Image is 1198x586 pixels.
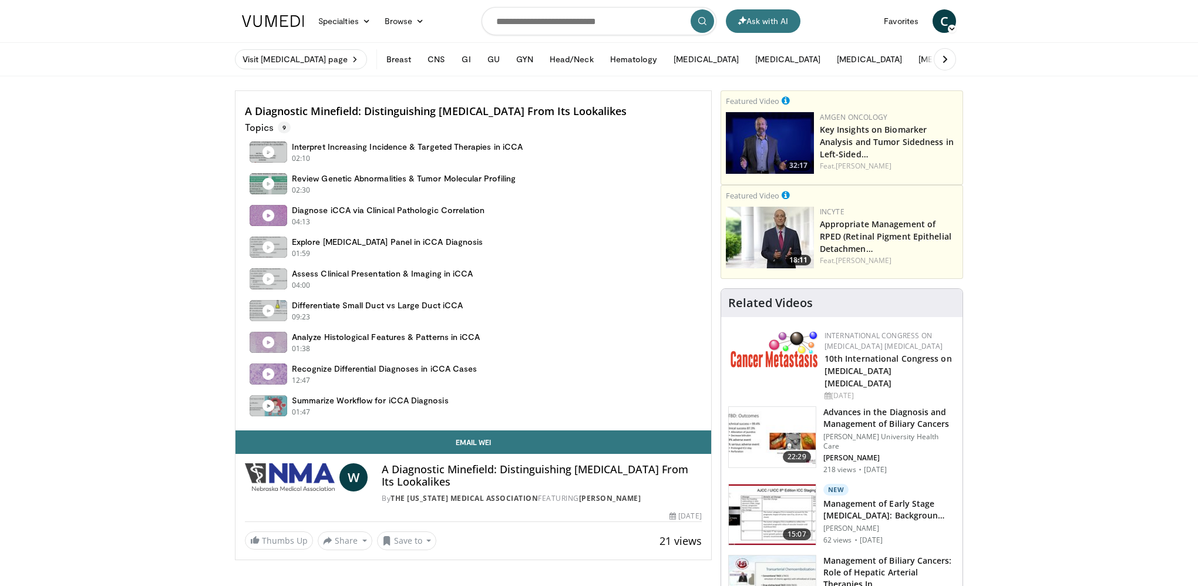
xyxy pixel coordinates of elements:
[830,48,909,71] button: [MEDICAL_DATA]
[748,48,827,71] button: [MEDICAL_DATA]
[292,312,311,322] p: 09:23
[579,493,641,503] a: [PERSON_NAME]
[292,142,523,152] h4: Interpret Increasing Incidence & Targeted Therapies in iCCA
[728,296,813,310] h4: Related Videos
[292,280,311,291] p: 04:00
[726,112,814,174] img: 5ecd434b-3529-46b9-a096-7519503420a4.png.150x105_q85_crop-smart_upscale.jpg
[245,463,335,491] img: The Nebraska Medical Association
[603,48,665,71] button: Hematology
[292,237,483,247] h4: Explore [MEDICAL_DATA] Panel in iCCA Diagnosis
[825,331,943,351] a: International Congress on [MEDICAL_DATA] [MEDICAL_DATA]
[245,105,702,118] h4: A Diagnostic Minefield: Distinguishing [MEDICAL_DATA] From Its Lookalikes
[292,173,516,184] h4: Review Genetic Abnormalities & Tumor Molecular Profiling
[877,9,926,33] a: Favorites
[292,248,311,259] p: 01:59
[382,463,701,489] h4: A Diagnostic Minefield: Distinguishing [MEDICAL_DATA] From Its Lookalikes
[509,48,540,71] button: GYN
[292,268,473,279] h4: Assess Clinical Presentation & Imaging in iCCA
[823,453,955,463] p: [PERSON_NAME]
[245,122,291,133] p: Topics
[825,390,953,401] div: [DATE]
[382,493,701,504] div: By FEATURING
[726,112,814,174] a: 32:17
[911,48,991,71] button: [MEDICAL_DATA]
[786,160,811,171] span: 32:17
[482,7,716,35] input: Search topics, interventions
[823,536,852,545] p: 62 views
[854,536,857,545] div: ·
[820,112,887,122] a: Amgen Oncology
[391,493,538,503] a: The [US_STATE] Medical Association
[379,48,418,71] button: Breast
[729,484,816,545] img: e3a22c50-178b-42e4-8987-b146c8d5c066.150x105_q85_crop-smart_upscale.jpg
[318,531,372,550] button: Share
[836,161,891,171] a: [PERSON_NAME]
[726,9,800,33] button: Ask with AI
[726,207,814,268] a: 18:11
[659,534,702,548] span: 21 views
[823,498,955,521] h3: Management of Early Stage [MEDICAL_DATA]: Backgroun…
[726,190,779,201] small: Featured Video
[235,430,711,454] a: Email Wei
[783,451,811,463] span: 22:29
[235,49,367,69] a: Visit [MEDICAL_DATA] page
[783,528,811,540] span: 15:07
[669,511,701,521] div: [DATE]
[311,9,378,33] a: Specialties
[339,463,368,491] a: W
[292,343,311,354] p: 01:38
[731,331,819,368] img: 6ff8bc22-9509-4454-a4f8-ac79dd3b8976.png.150x105_q85_autocrop_double_scale_upscale_version-0.2.png
[292,300,463,311] h4: Differentiate Small Duct vs Large Duct iCCA
[480,48,507,71] button: GU
[820,124,954,160] a: Key Insights on Biomarker Analysis and Tumor Sidedness in Left-Sided…
[420,48,452,71] button: CNS
[823,406,955,430] h3: Advances in the Diagnosis and Management of Biliary Cancers
[825,353,952,389] a: 10th International Congress on [MEDICAL_DATA] [MEDICAL_DATA]
[242,15,304,27] img: VuMedi Logo
[667,48,746,71] button: [MEDICAL_DATA]
[786,255,811,265] span: 18:11
[864,465,887,474] p: [DATE]
[292,185,311,196] p: 02:30
[292,363,477,374] h4: Recognize Differential Diagnoses in iCCA Cases
[726,207,814,268] img: dfb61434-267d-484a-acce-b5dc2d5ee040.150x105_q85_crop-smart_upscale.jpg
[378,9,432,33] a: Browse
[292,375,311,386] p: 12:47
[726,96,779,106] small: Featured Video
[543,48,601,71] button: Head/Neck
[820,161,958,171] div: Feat.
[292,407,311,417] p: 01:47
[292,205,484,215] h4: Diagnose iCCA via Clinical Pathologic Correlation
[455,48,477,71] button: GI
[860,536,883,545] p: [DATE]
[292,217,311,227] p: 04:13
[823,465,856,474] p: 218 views
[729,407,816,468] img: 744fc170-cb84-4705-9555-c34d93e6b204.150x105_q85_crop-smart_upscale.jpg
[823,484,849,496] p: New
[823,524,955,533] p: [PERSON_NAME]
[728,484,955,546] a: 15:07 New Management of Early Stage [MEDICAL_DATA]: Backgroun… [PERSON_NAME] 62 views · [DATE]
[292,395,449,406] h4: Summarize Workflow for iCCA Diagnosis
[245,531,313,550] a: Thumbs Up
[859,465,862,474] div: ·
[933,9,956,33] a: C
[377,531,437,550] button: Save to
[292,153,311,164] p: 02:10
[728,406,955,474] a: 22:29 Advances in the Diagnosis and Management of Biliary Cancers [PERSON_NAME] University Health...
[292,332,480,342] h4: Analyze Histological Features & Patterns in iCCA
[836,255,891,265] a: [PERSON_NAME]
[823,432,955,451] p: [PERSON_NAME] University Health Care
[820,218,951,254] a: Appropriate Management of RPED (Retinal Pigment Epithelial Detachmen…
[820,207,844,217] a: Incyte
[278,122,291,133] span: 9
[820,255,958,266] div: Feat.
